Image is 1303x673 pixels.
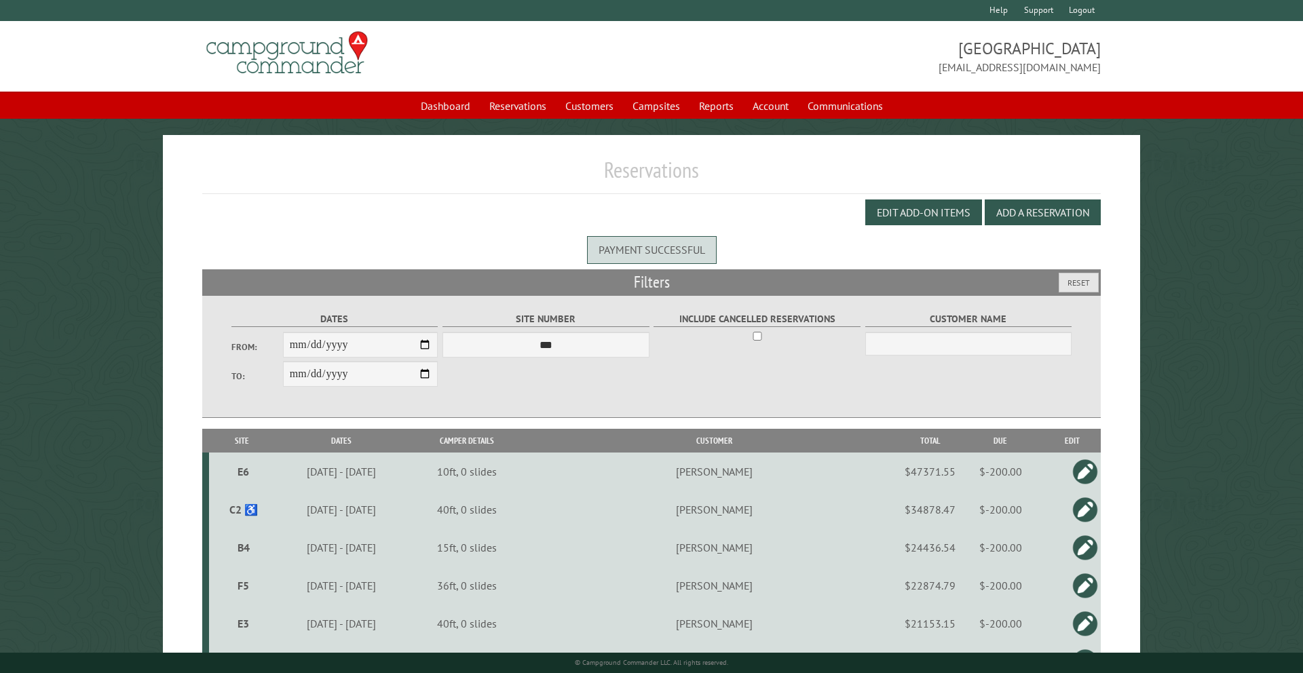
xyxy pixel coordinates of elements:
[958,566,1044,604] td: $-200.00
[409,429,525,453] th: Camper Details
[958,429,1044,453] th: Due
[231,311,438,327] label: Dates
[903,429,958,453] th: Total
[214,503,273,516] div: C2 ♿
[903,528,958,566] td: $24436.54
[277,465,407,478] div: [DATE] - [DATE]
[202,157,1101,194] h1: Reservations
[409,604,525,642] td: 40ft, 0 slides
[575,658,728,667] small: © Campground Commander LLC. All rights reserved.
[985,199,1101,225] button: Add a Reservation
[214,541,273,554] div: B4
[409,566,525,604] td: 36ft, 0 slides
[442,311,649,327] label: Site Number
[799,93,891,119] a: Communications
[903,604,958,642] td: $21153.15
[231,370,283,383] label: To:
[277,617,407,630] div: [DATE] - [DATE]
[1059,273,1099,292] button: Reset
[526,429,903,453] th: Customer
[209,429,275,453] th: Site
[958,453,1044,491] td: $-200.00
[409,528,525,566] td: 15ft, 0 slides
[654,311,861,327] label: Include Cancelled Reservations
[903,491,958,528] td: $34878.47
[275,429,409,453] th: Dates
[277,541,407,554] div: [DATE] - [DATE]
[744,93,797,119] a: Account
[587,236,717,263] div: Payment successful
[526,453,903,491] td: [PERSON_NAME]
[958,604,1044,642] td: $-200.00
[277,579,407,592] div: [DATE] - [DATE]
[413,93,478,119] a: Dashboard
[526,528,903,566] td: [PERSON_NAME]
[526,566,903,604] td: [PERSON_NAME]
[202,26,372,79] img: Campground Commander
[526,491,903,528] td: [PERSON_NAME]
[624,93,688,119] a: Campsites
[865,199,982,225] button: Edit Add-on Items
[958,528,1044,566] td: $-200.00
[651,37,1101,75] span: [GEOGRAPHIC_DATA] [EMAIL_ADDRESS][DOMAIN_NAME]
[903,566,958,604] td: $22874.79
[214,579,273,592] div: F5
[526,604,903,642] td: [PERSON_NAME]
[691,93,742,119] a: Reports
[1044,429,1101,453] th: Edit
[557,93,622,119] a: Customers
[231,341,283,353] label: From:
[958,491,1044,528] td: $-200.00
[214,465,273,478] div: E6
[202,269,1101,295] h2: Filters
[903,453,958,491] td: $47371.55
[214,617,273,630] div: E3
[277,503,407,516] div: [DATE] - [DATE]
[409,491,525,528] td: 40ft, 0 slides
[865,311,1072,327] label: Customer Name
[481,93,554,119] a: Reservations
[409,453,525,491] td: 10ft, 0 slides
